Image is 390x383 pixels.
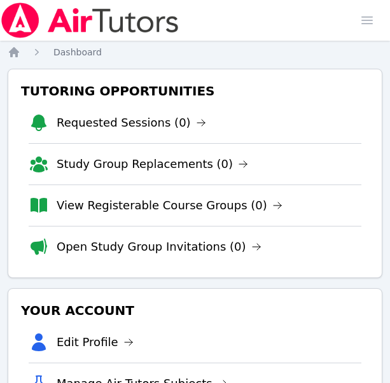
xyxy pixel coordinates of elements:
h3: Tutoring Opportunities [18,80,372,102]
a: Open Study Group Invitations (0) [57,238,261,256]
a: Edit Profile [57,333,134,351]
h3: Your Account [18,299,372,322]
a: View Registerable Course Groups (0) [57,197,282,214]
span: Dashboard [53,47,102,57]
nav: Breadcrumb [8,46,382,59]
a: Requested Sessions (0) [57,114,206,132]
a: Dashboard [53,46,102,59]
a: Study Group Replacements (0) [57,155,248,173]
